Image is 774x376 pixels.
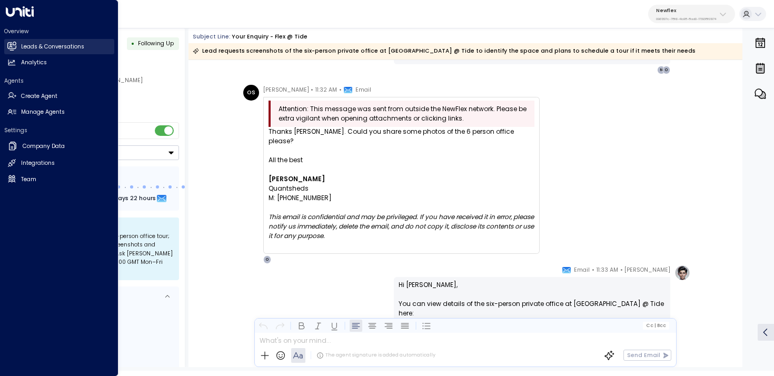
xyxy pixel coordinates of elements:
button: Newflex0961307c-78f6-4b98-8ad0-173938f01974 [648,5,735,23]
span: Cc Bcc [646,323,666,328]
span: 11:32 AM [315,85,337,95]
span: | [654,323,656,328]
h2: Integrations [21,159,55,167]
span: In about 2 days 22 hours [81,193,156,205]
div: All the best [269,155,534,165]
img: profile-logo.png [674,265,690,281]
p: Newflex [656,7,717,14]
span: • [339,85,342,95]
span: This email is confidential and may be privileged. If you have received it in error, please notify... [269,212,534,241]
h2: Agents [4,77,114,85]
p: 0961307c-78f6-4b98-8ad0-173938f01974 [656,17,717,21]
a: Team [4,172,114,187]
div: OS [243,85,259,101]
span: • [620,265,623,275]
button: Undo [257,319,270,332]
a: Leads & Conversations [4,39,114,54]
a: Integrations [4,156,114,171]
span: • [592,265,594,275]
span: Attention: This message was sent from outside the NewFlex network. Please be extra vigilant when ... [279,104,532,123]
h2: Settings [4,126,114,134]
span: Email [355,85,371,95]
div: The agent signature is added automatically [316,352,435,359]
a: Analytics [4,55,114,71]
span: • [311,85,313,95]
button: Cc|Bcc [643,322,669,329]
a: Manage Agents [4,105,114,120]
h2: Manage Agents [21,108,65,116]
div: O [263,255,272,264]
h2: Create Agent [21,92,57,101]
h2: Company Data [23,142,65,151]
div: Lead requests screenshots of the six-person private office at [GEOGRAPHIC_DATA] @ Tide to identif... [193,46,696,56]
span: [PERSON_NAME] [269,174,325,184]
span: [PERSON_NAME] [263,85,309,95]
button: Redo [273,319,286,332]
h2: Leads & Conversations [21,43,84,51]
span: [PERSON_NAME] [624,265,670,275]
div: Your enquiry - Flex @ Tide [232,33,307,41]
div: Thanks [PERSON_NAME]. Could you share some photos of the 6 person office please? [269,127,534,146]
span: 11:33 AM [597,265,618,275]
div: O [662,66,671,74]
div: N [657,66,666,74]
div: • [131,36,135,51]
span: M: [PHONE_NUMBER] [269,193,332,203]
span: Following Up [138,39,174,47]
span: Email [574,265,590,275]
a: Create Agent [4,88,114,104]
h2: Analytics [21,58,47,67]
span: Quantsheds [269,184,309,193]
h2: Overview [4,27,114,35]
a: Company Data [4,138,114,155]
span: Subject Line: [193,33,231,41]
h2: Team [21,175,36,184]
